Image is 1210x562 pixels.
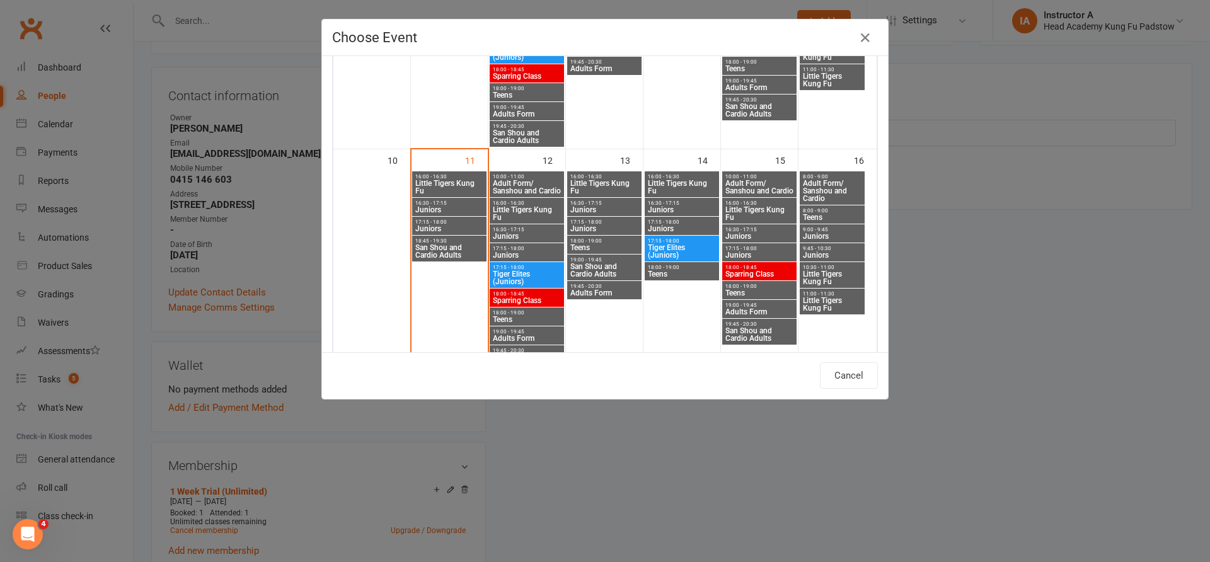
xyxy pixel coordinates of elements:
[492,200,562,206] span: 16:00 - 16:30
[13,519,43,549] iframe: Intercom live chat
[725,321,794,327] span: 19:45 - 20:30
[725,103,794,118] span: San Shou and Cardio Adults
[647,180,717,195] span: Little Tigers Kung Fu
[492,110,562,118] span: Adults Form
[570,284,639,289] span: 19:45 - 20:30
[647,238,717,244] span: 17:15 - 18:00
[492,86,562,91] span: 18:00 - 19:00
[802,246,862,251] span: 9:45 - 10:30
[415,180,484,195] span: Little Tigers Kung Fu
[570,65,639,72] span: Adults Form
[570,244,639,251] span: Teens
[802,180,862,202] span: Adult Form/ Sanshou and Cardio
[647,244,717,259] span: Tiger Elites (Juniors)
[492,335,562,342] span: Adults Form
[38,519,49,529] span: 4
[415,206,484,214] span: Juniors
[332,30,878,45] h4: Choose Event
[854,149,877,170] div: 16
[802,208,862,214] span: 8:00 - 9:00
[492,246,562,251] span: 17:15 - 18:00
[647,219,717,225] span: 17:15 - 18:00
[492,206,562,221] span: Little Tigers Kung Fu
[775,149,798,170] div: 15
[620,149,643,170] div: 13
[725,97,794,103] span: 19:45 - 20:30
[725,78,794,84] span: 19:00 - 19:45
[492,180,562,195] span: Adult Form/ Sanshou and Cardio
[492,316,562,323] span: Teens
[543,149,565,170] div: 12
[698,149,720,170] div: 14
[725,174,794,180] span: 10:00 - 11:00
[647,270,717,278] span: Teens
[647,265,717,270] span: 18:00 - 19:00
[492,297,562,304] span: Sparring Class
[465,149,488,170] div: 11
[802,270,862,285] span: Little Tigers Kung Fu
[725,246,794,251] span: 17:15 - 18:00
[492,72,562,80] span: Sparring Class
[492,310,562,316] span: 18:00 - 19:00
[492,91,562,99] span: Teens
[725,265,794,270] span: 18:00 - 18:45
[802,232,862,240] span: Juniors
[492,123,562,129] span: 19:45 - 20:30
[802,291,862,297] span: 11:00 - 11:30
[492,174,562,180] span: 10:00 - 11:00
[725,84,794,91] span: Adults Form
[492,129,562,144] span: San Shou and Cardio Adults
[570,238,639,244] span: 18:00 - 19:00
[802,227,862,232] span: 9:00 - 9:45
[802,251,862,259] span: Juniors
[570,257,639,263] span: 19:00 - 19:45
[492,67,562,72] span: 18:00 - 18:45
[802,67,862,72] span: 11:00 - 11:30
[725,232,794,240] span: Juniors
[492,265,562,270] span: 17:15 - 18:00
[725,251,794,259] span: Juniors
[725,284,794,289] span: 18:00 - 19:00
[492,329,562,335] span: 19:00 - 19:45
[725,227,794,232] span: 16:30 - 17:15
[647,206,717,214] span: Juniors
[570,289,639,297] span: Adults Form
[570,200,639,206] span: 16:30 - 17:15
[725,65,794,72] span: Teens
[647,200,717,206] span: 16:30 - 17:15
[725,308,794,316] span: Adults Form
[492,291,562,297] span: 18:00 - 18:45
[802,174,862,180] span: 8:00 - 9:00
[415,174,484,180] span: 16:00 - 16:30
[570,219,639,225] span: 17:15 - 18:00
[725,289,794,297] span: Teens
[725,59,794,65] span: 18:00 - 19:00
[492,348,562,353] span: 19:45 - 20:30
[570,180,639,195] span: Little Tigers Kung Fu
[725,270,794,278] span: Sparring Class
[415,219,484,225] span: 17:15 - 18:00
[647,225,717,232] span: Juniors
[415,225,484,232] span: Juniors
[492,227,562,232] span: 16:30 - 17:15
[388,149,410,170] div: 10
[415,238,484,244] span: 18:45 - 19:30
[647,174,717,180] span: 16:00 - 16:30
[492,251,562,259] span: Juniors
[492,232,562,240] span: Juniors
[802,265,862,270] span: 10:30 - 11:00
[492,270,562,285] span: Tiger Elites (Juniors)
[802,297,862,312] span: Little Tigers Kung Fu
[820,362,878,389] button: Cancel
[725,206,794,221] span: Little Tigers Kung Fu
[492,105,562,110] span: 19:00 - 19:45
[725,180,794,195] span: Adult Form/ Sanshou and Cardio
[570,225,639,232] span: Juniors
[415,244,484,259] span: San Shou and Cardio Adults
[725,302,794,308] span: 19:00 - 19:45
[802,72,862,88] span: Little Tigers Kung Fu
[855,28,875,48] button: Close
[570,174,639,180] span: 16:00 - 16:30
[802,214,862,221] span: Teens
[725,327,794,342] span: San Shou and Cardio Adults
